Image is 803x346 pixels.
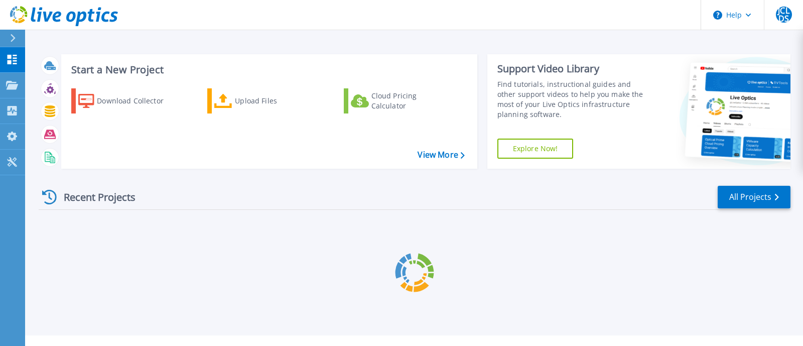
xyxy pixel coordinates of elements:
div: Cloud Pricing Calculator [371,91,452,111]
div: Recent Projects [39,185,149,209]
a: All Projects [718,186,790,208]
div: Download Collector [97,91,177,111]
span: JCLDS [776,7,792,23]
a: Download Collector [71,88,183,113]
div: Upload Files [235,91,315,111]
a: Upload Files [207,88,319,113]
h3: Start a New Project [71,64,464,75]
div: Support Video Library [497,62,650,75]
div: Find tutorials, instructional guides and other support videos to help you make the most of your L... [497,79,650,120]
a: Explore Now! [497,139,574,159]
a: View More [418,150,464,160]
a: Cloud Pricing Calculator [344,88,456,113]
